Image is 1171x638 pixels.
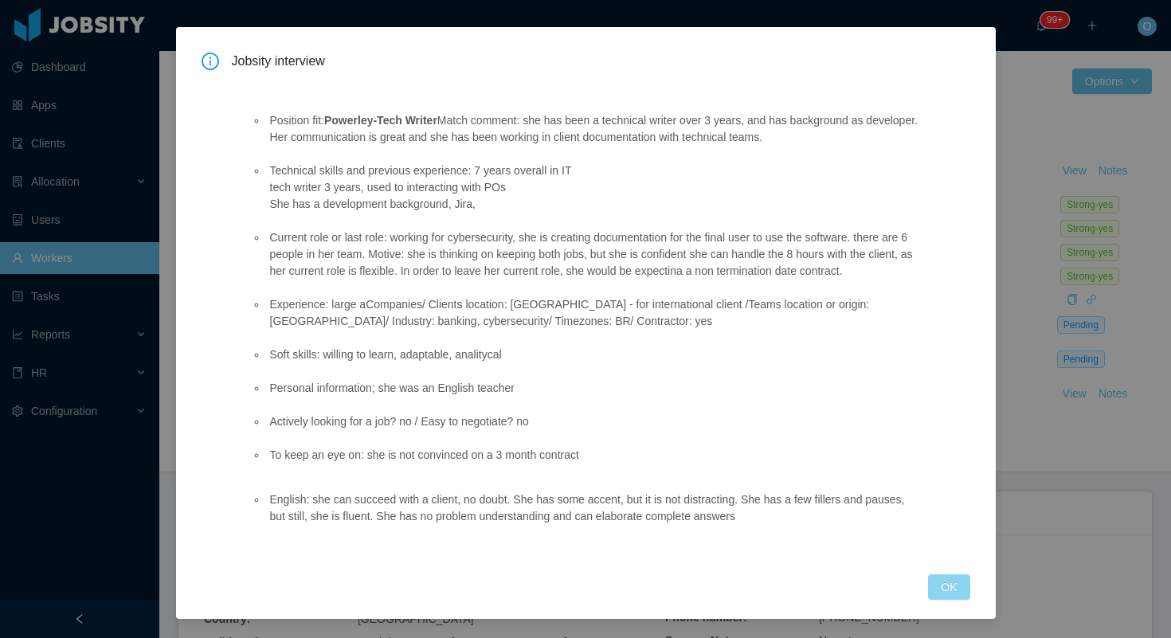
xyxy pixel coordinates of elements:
[267,380,920,397] li: Personal information; she was an English teacher
[267,162,920,213] li: Technical skills and previous experience: 7 years overall in IT tech writer 3 years, used to inte...
[928,574,969,600] button: OK
[267,413,920,430] li: Actively looking for a job? no / Easy to negotiate? no
[267,112,920,146] li: Position fit: Match comment: she has been a technical writer over 3 years, and has background as ...
[267,491,920,525] li: English: she can succeed with a client, no doubt. She has some accent, but it is not distracting....
[232,53,970,70] span: Jobsity interview
[267,229,920,280] li: Current role or last role: working for cybersecurity, she is creating documentation for the final...
[202,53,219,70] i: icon: info-circle
[267,447,920,464] li: To keep an eye on: she is not convinced on a 3 month contract
[267,346,920,363] li: Soft skills: willing to learn, adaptable, analitycal
[267,296,920,330] li: Experience: large aCompanies/ Clients location: [GEOGRAPHIC_DATA] - for international client /Tea...
[324,114,437,127] strong: Powerley-Tech Writer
